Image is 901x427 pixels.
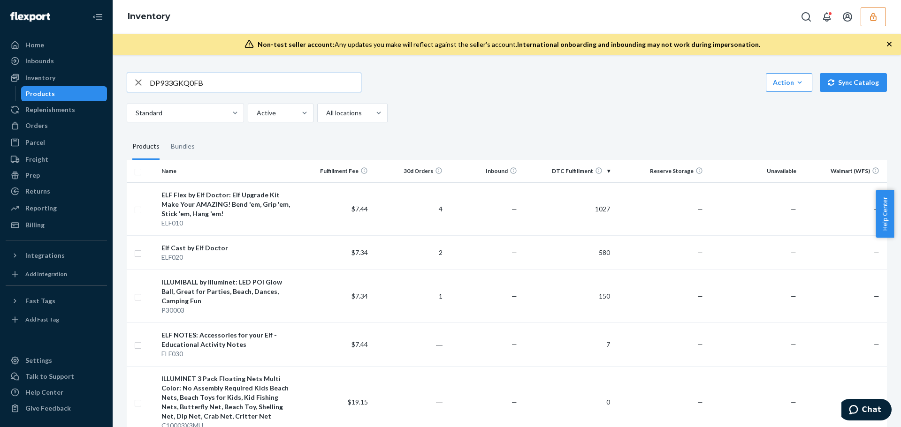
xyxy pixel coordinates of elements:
input: Standard [135,108,136,118]
div: Products [26,89,55,98]
button: Give Feedback [6,401,107,416]
div: Home [25,40,44,50]
td: 1 [372,270,446,322]
div: Integrations [25,251,65,260]
div: Action [773,78,805,87]
span: — [791,340,796,348]
a: Returns [6,184,107,199]
div: Fast Tags [25,296,55,306]
span: — [874,248,879,256]
span: $7.44 [351,340,368,348]
div: ELF020 [161,253,294,262]
div: Elf Cast by Elf Doctor [161,243,294,253]
span: Non-test seller account: [258,40,335,48]
td: 7 [521,322,614,366]
span: $7.34 [351,248,368,256]
div: Reporting [25,203,57,213]
a: Inventory [6,70,107,85]
div: Inbounds [25,56,54,66]
a: Add Integration [6,267,107,282]
span: International onboarding and inbounding may not work during impersonation. [517,40,760,48]
div: Inventory [25,73,55,82]
div: Returns [25,187,50,196]
div: Give Feedback [25,404,71,413]
span: — [791,205,796,213]
td: 1027 [521,182,614,235]
a: Billing [6,217,107,232]
a: Products [21,86,107,101]
a: Settings [6,353,107,368]
div: Any updates you make will reflect against the seller's account. [258,40,760,49]
span: — [874,205,879,213]
div: Products [132,134,160,160]
div: P30003 [161,306,294,315]
span: $7.34 [351,292,368,300]
span: $7.44 [351,205,368,213]
a: Replenishments [6,102,107,117]
div: Freight [25,155,48,164]
div: Help Center [25,388,63,397]
span: — [697,205,703,213]
th: DTC Fulfillment [521,160,614,182]
input: All locations [325,108,326,118]
span: $19.15 [348,398,368,406]
span: — [512,205,517,213]
button: Help Center [876,190,894,238]
th: Unavailable [707,160,800,182]
a: Inbounds [6,53,107,68]
div: ELF010 [161,218,294,228]
span: — [791,248,796,256]
div: Settings [25,356,52,365]
button: Talk to Support [6,369,107,384]
div: Replenishments [25,105,75,114]
td: 2 [372,235,446,270]
button: Sync Catalog [820,73,887,92]
span: — [512,248,517,256]
iframe: Opens a widget where you can chat to one of our agents [841,399,892,422]
td: 150 [521,270,614,322]
th: Walmart (WFS) [800,160,887,182]
td: 4 [372,182,446,235]
a: Freight [6,152,107,167]
div: Prep [25,171,40,180]
div: Add Fast Tag [25,315,59,323]
th: Reserve Storage [614,160,707,182]
a: Parcel [6,135,107,150]
input: Search inventory by name or sku [150,73,361,92]
a: Home [6,37,107,52]
img: Flexport logo [10,12,50,22]
span: — [697,340,703,348]
a: Prep [6,168,107,183]
span: — [874,398,879,406]
span: — [791,398,796,406]
th: Name [158,160,298,182]
button: Open notifications [817,7,836,26]
span: — [874,340,879,348]
div: ILLUMIBALL by Illuminet: LED POI Glow Ball, Great for Parties, Beach, Dances, Camping Fun [161,277,294,306]
span: — [512,340,517,348]
button: Close Navigation [88,7,107,26]
span: — [791,292,796,300]
button: Integrations [6,248,107,263]
ol: breadcrumbs [120,3,178,30]
button: Open account menu [838,7,857,26]
div: ELF030 [161,349,294,359]
a: Reporting [6,201,107,216]
div: Talk to Support [25,372,74,381]
a: Orders [6,118,107,133]
div: ELF NOTES: Accessories for your Elf - Educational Activity Notes [161,330,294,349]
a: Help Center [6,385,107,400]
th: 30d Orders [372,160,446,182]
span: — [697,398,703,406]
input: Active [256,108,257,118]
th: Inbound [446,160,521,182]
span: — [512,292,517,300]
span: — [697,292,703,300]
button: Action [766,73,812,92]
a: Add Fast Tag [6,312,107,327]
span: — [874,292,879,300]
div: Bundles [171,134,195,160]
div: ILLUMINET 3 Pack Floating Nets Multi Color: No Assembly Required Kids Beach Nets, Beach Toys for ... [161,374,294,421]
